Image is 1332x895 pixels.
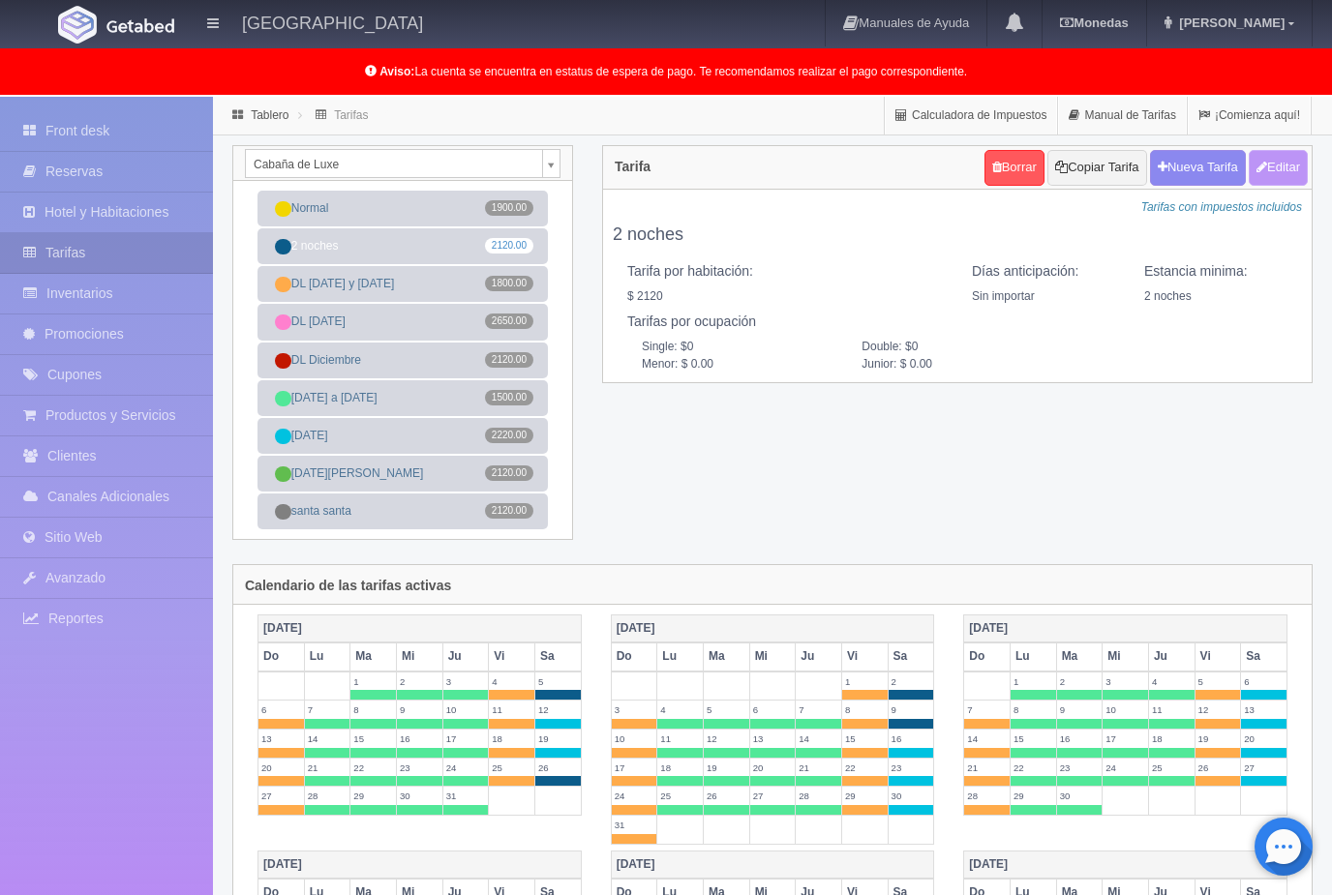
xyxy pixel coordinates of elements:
th: Ma [1056,642,1103,671]
label: 8 [842,701,888,719]
label: 3 [1103,672,1148,691]
label: 9 [1057,701,1103,719]
label: 1 [842,672,888,691]
label: 13 [258,730,304,748]
span: 2120.00 [485,503,533,519]
label: 7 [964,701,1010,719]
span: $ 2120 [627,289,663,303]
label: 13 [1241,701,1287,719]
span: 2120.00 [485,465,533,481]
label: 4 [657,701,703,719]
th: [DATE] [611,615,934,643]
label: 5 [1196,672,1241,691]
span: Sin importar [972,289,1035,303]
label: 8 [1011,701,1056,719]
label: 22 [842,759,888,777]
label: 20 [258,759,304,777]
th: Vi [1195,642,1241,671]
label: 25 [1149,759,1195,777]
th: Lu [1010,642,1056,671]
th: Lu [657,642,704,671]
label: 12 [1196,701,1241,719]
th: [DATE] [964,615,1287,643]
label: 29 [1011,787,1056,805]
h4: Tarifa [615,160,651,174]
th: [DATE] [258,615,582,643]
label: 6 [750,701,796,719]
label: 26 [1196,759,1241,777]
label: 26 [704,787,749,805]
span: 2220.00 [485,428,533,443]
label: 3 [612,701,657,719]
a: Normal1900.00 [257,191,548,226]
label: 2 [889,672,934,691]
label: 25 [489,759,534,777]
label: 11 [1149,701,1195,719]
a: DL [DATE] y [DATE]1800.00 [257,266,548,302]
label: 18 [1149,730,1195,748]
th: Vi [841,642,888,671]
label: 12 [704,730,749,748]
a: 2 noches2120.00 [257,228,548,264]
th: Do [611,642,657,671]
label: 20 [750,759,796,777]
th: Sa [888,642,934,671]
label: 10 [1103,701,1148,719]
label: 21 [964,759,1010,777]
label: 14 [964,730,1010,748]
label: 19 [535,730,581,748]
h5: Días anticipación: [972,264,1115,279]
label: 26 [535,759,581,777]
label: 16 [1057,730,1103,748]
label: 30 [397,787,442,805]
a: Borrar [984,150,1044,186]
label: 4 [1149,672,1195,691]
th: Sa [534,642,581,671]
span: 2120.00 [485,352,533,368]
label: 27 [750,787,796,805]
h4: Calendario de las tarifas activas [245,579,451,593]
label: 9 [889,701,934,719]
label: 1 [1011,672,1056,691]
th: Ju [796,642,842,671]
span: 2650.00 [485,313,533,329]
a: Manual de Tarifas [1058,97,1187,134]
label: 6 [258,701,304,719]
label: 11 [657,730,703,748]
th: Ma [703,642,749,671]
label: 11 [489,701,534,719]
span: Single: $0 [627,339,847,355]
label: 19 [1196,730,1241,748]
h4: 2 noches [613,225,1302,245]
a: DL [DATE]2650.00 [257,304,548,340]
span: [PERSON_NAME] [1174,15,1285,30]
span: 1800.00 [485,276,533,291]
img: Getabed [106,18,174,33]
label: 17 [1103,730,1148,748]
label: 7 [305,701,350,719]
th: Vi [489,642,535,671]
a: Calculadora de Impuestos [885,97,1057,134]
label: 27 [1241,759,1287,777]
label: 23 [889,759,934,777]
th: Mi [1103,642,1149,671]
label: 15 [1011,730,1056,748]
label: 16 [889,730,934,748]
label: 23 [1057,759,1103,777]
h5: Tarifas por ocupación [627,314,1287,329]
b: Aviso: [379,65,414,78]
span: Menor: $ 0.00 [627,356,847,373]
label: 18 [489,730,534,748]
label: 6 [1241,672,1287,691]
a: Tablero [251,108,288,122]
th: [DATE] [611,850,934,879]
label: 22 [350,759,396,777]
label: 23 [397,759,442,777]
label: 2 [397,672,442,691]
a: [DATE] a [DATE]1500.00 [257,380,548,416]
a: Cabaña de Luxe [245,149,560,178]
a: Tarifas [334,108,368,122]
button: Nueva Tarifa [1150,150,1246,186]
label: 24 [443,759,489,777]
h5: Tarifa por habitación: [627,264,943,279]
